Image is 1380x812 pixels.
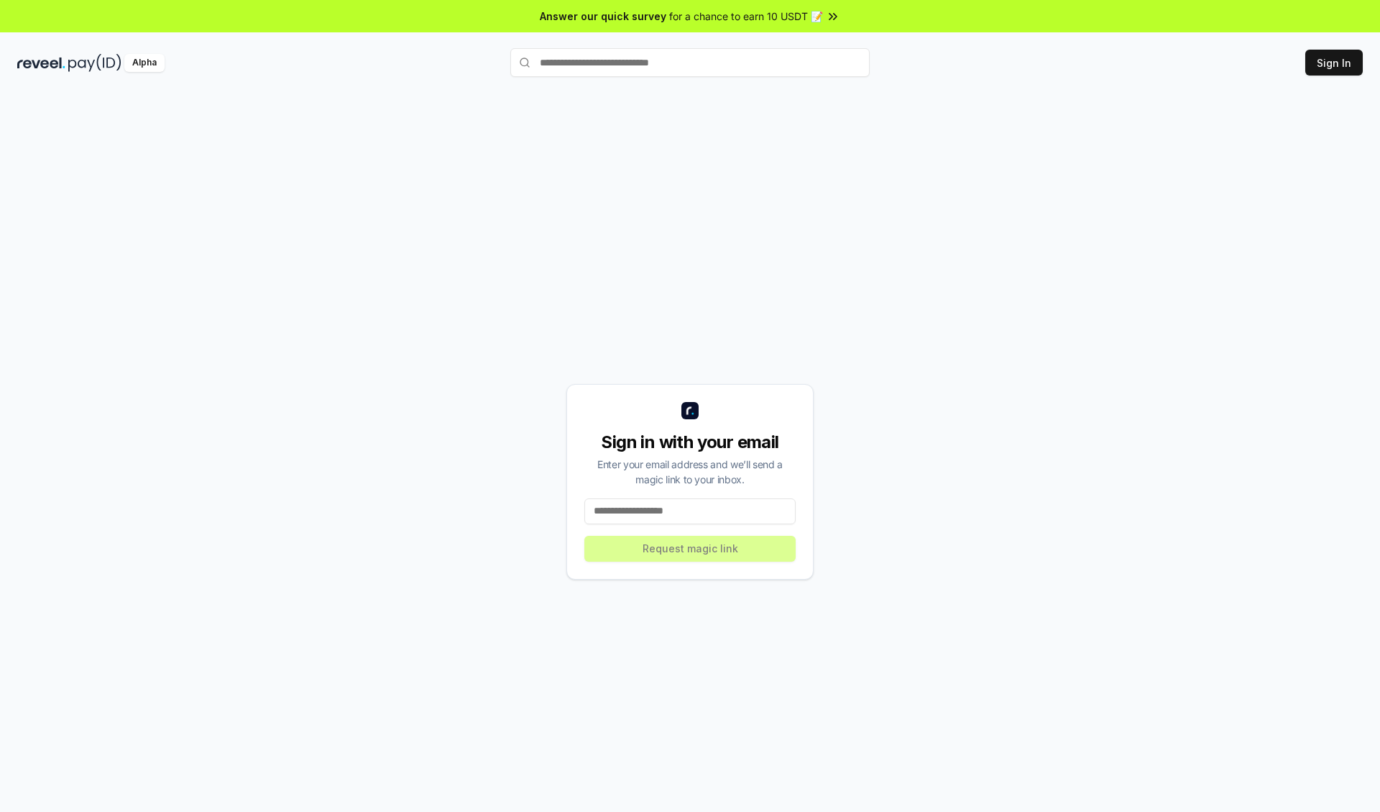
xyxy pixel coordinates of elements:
img: reveel_dark [17,54,65,72]
span: Answer our quick survey [540,9,666,24]
img: pay_id [68,54,121,72]
span: for a chance to earn 10 USDT 📝 [669,9,823,24]
img: logo_small [681,402,699,419]
button: Sign In [1305,50,1363,76]
div: Enter your email address and we’ll send a magic link to your inbox. [584,457,796,487]
div: Sign in with your email [584,431,796,454]
div: Alpha [124,54,165,72]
